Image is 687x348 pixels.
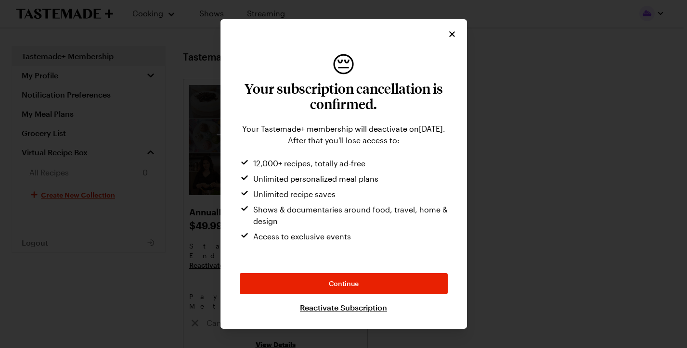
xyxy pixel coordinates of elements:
button: Close [447,29,457,39]
span: 12,000+ recipes, totally ad-free [253,158,365,169]
span: Unlimited personalized meal plans [253,173,378,185]
h3: Your subscription cancellation is confirmed. [240,81,448,112]
span: Shows & documentaries around food, travel, home & design [253,204,448,227]
span: Access to exclusive events [253,231,351,242]
div: Your Tastemade+ membership will deactivate on [DATE] . After that you'll lose access to: [240,123,448,146]
span: Continue [329,279,359,288]
button: Continue [240,273,448,294]
span: Unlimited recipe saves [253,188,336,200]
a: Reactivate Subscription [300,302,387,313]
span: disappointed face emoji [331,52,355,75]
